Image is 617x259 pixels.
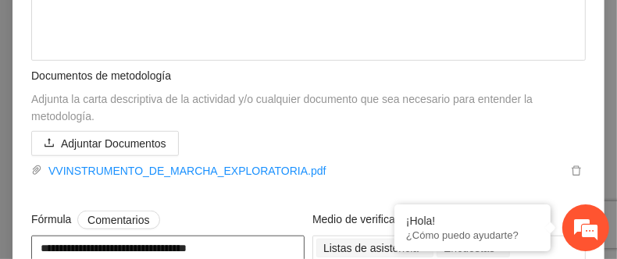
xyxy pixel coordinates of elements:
[406,229,539,241] p: ¿Cómo puedo ayudarte?
[31,137,179,150] span: uploadAdjuntar Documentos
[31,211,160,229] span: Fórmula
[323,239,419,257] span: Listas de asistencia
[61,135,166,152] span: Adjuntar Documentos
[568,8,605,45] div: Minimizar ventana de chat en vivo
[316,239,433,257] span: Listas de asistencia
[87,211,149,229] span: Comentarios
[406,215,539,227] div: ¡Hola!
[42,162,567,179] a: VVINSTRUMENTO_DE_MARCHA_EXPLORATORIA.pdf
[31,165,42,176] span: paper-clip
[567,162,586,179] button: delete
[312,211,458,229] span: Medio de verificación
[568,165,585,176] span: delete
[246,98,371,256] span: Estamos en línea.
[81,80,472,100] div: Chatee con nosotros ahora
[31,131,179,156] button: uploadAdjuntar Documentos
[31,69,171,82] span: Documentos de metodología
[44,137,55,150] span: upload
[31,93,533,122] span: Adjunta la carta descriptiva de la actividad y/o cualquier documento que sea necesario para enten...
[77,211,159,229] button: Fórmula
